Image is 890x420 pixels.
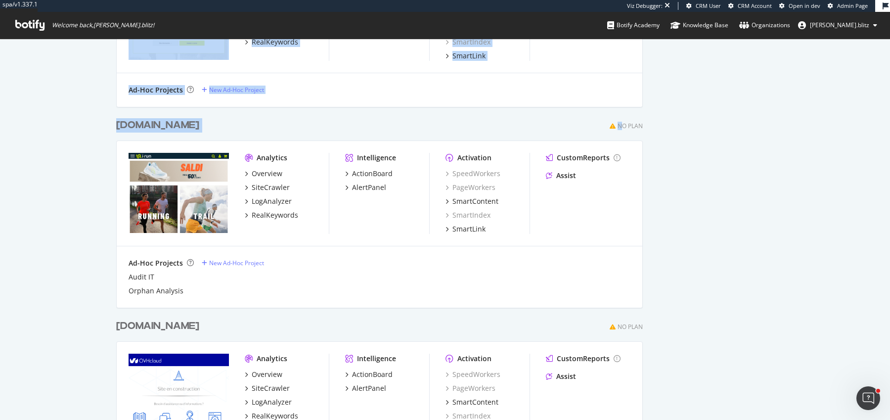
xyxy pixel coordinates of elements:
a: Knowledge Base [670,12,728,39]
div: RealKeywords [252,37,298,47]
a: Organizations [739,12,790,39]
a: SmartContent [445,196,498,206]
div: No Plan [618,122,643,130]
div: SmartContent [452,196,498,206]
div: Knowledge Base [670,20,728,30]
div: CustomReports [557,354,610,364]
a: Open in dev [779,2,820,10]
a: AlertPanel [345,383,386,393]
span: Open in dev [789,2,820,9]
div: Analytics [257,354,287,364]
div: SiteCrawler [252,383,290,393]
div: Analytics [257,153,287,163]
a: SmartIndex [445,37,490,47]
a: SmartLink [445,51,486,61]
a: ActionBoard [345,169,393,179]
div: ActionBoard [352,169,393,179]
div: Activation [457,153,491,163]
div: SmartLink [452,224,486,234]
div: Overview [252,169,282,179]
a: Assist [546,171,576,181]
div: SiteCrawler [252,183,290,192]
div: Viz Debugger: [627,2,663,10]
a: RealKeywords [245,37,298,47]
div: LogAnalyzer [252,397,292,407]
a: SiteCrawler [245,383,290,393]
img: i-run.it [129,153,229,233]
a: ActionBoard [345,370,393,379]
div: [DOMAIN_NAME] [116,319,199,333]
a: Admin Page [828,2,868,10]
div: No Plan [618,323,643,331]
a: [DOMAIN_NAME] [116,319,203,333]
div: LogAnalyzer [252,196,292,206]
a: LogAnalyzer [245,397,292,407]
div: Activation [457,354,491,364]
a: Orphan Analysis [129,286,183,296]
a: SpeedWorkers [445,169,500,179]
div: SmartContent [452,397,498,407]
div: Botify Academy [607,20,660,30]
a: SmartIndex [445,210,490,220]
div: Assist [556,372,576,381]
div: New Ad-Hoc Project [209,86,264,94]
div: AlertPanel [352,183,386,192]
div: SmartLink [452,51,486,61]
a: CustomReports [546,153,621,163]
div: RealKeywords [252,210,298,220]
span: CRM User [696,2,721,9]
div: CustomReports [557,153,610,163]
div: Intelligence [357,153,396,163]
a: SmartContent [445,397,498,407]
a: Overview [245,169,282,179]
a: Assist [546,372,576,381]
span: alexandre.blitz [810,21,869,29]
iframe: Intercom live chat [856,386,880,410]
div: Ad-Hoc Projects [129,85,183,95]
a: CRM User [686,2,721,10]
a: SiteCrawler [245,183,290,192]
div: Organizations [739,20,790,30]
span: CRM Account [738,2,772,9]
a: SmartLink [445,224,486,234]
div: Intelligence [357,354,396,364]
div: New Ad-Hoc Project [209,259,264,267]
div: Overview [252,370,282,379]
a: LogAnalyzer [245,196,292,206]
a: PageWorkers [445,383,495,393]
a: Botify Academy [607,12,660,39]
a: New Ad-Hoc Project [202,86,264,94]
a: Audit IT [129,272,154,282]
a: New Ad-Hoc Project [202,259,264,267]
button: [PERSON_NAME].blitz [790,17,885,33]
a: Overview [245,370,282,379]
a: CRM Account [728,2,772,10]
a: RealKeywords [245,210,298,220]
div: [DOMAIN_NAME] [116,118,199,133]
a: [DOMAIN_NAME] [116,118,203,133]
span: Welcome back, [PERSON_NAME].blitz ! [52,21,154,29]
div: Assist [556,171,576,181]
div: Ad-Hoc Projects [129,258,183,268]
span: Admin Page [837,2,868,9]
a: AlertPanel [345,183,386,192]
a: SpeedWorkers [445,370,500,379]
a: CustomReports [546,354,621,364]
div: AlertPanel [352,383,386,393]
a: PageWorkers [445,183,495,192]
div: ActionBoard [352,370,393,379]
